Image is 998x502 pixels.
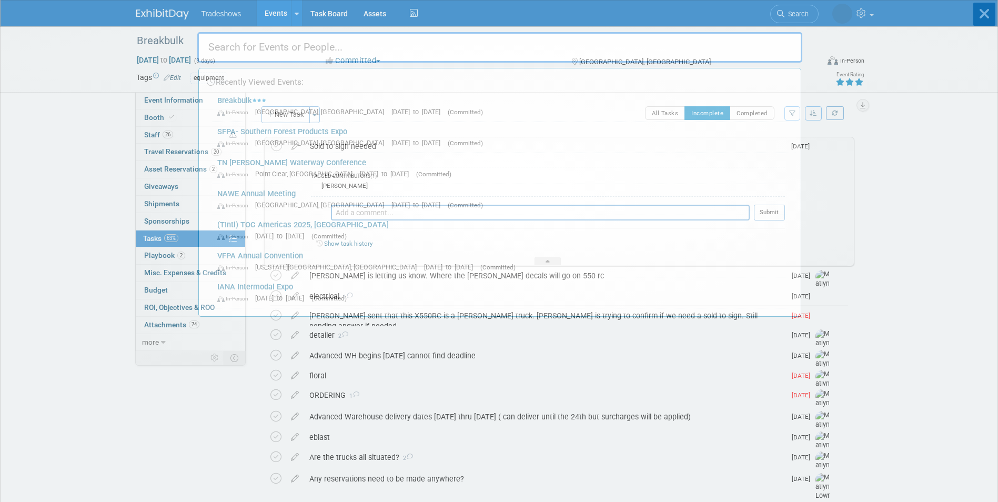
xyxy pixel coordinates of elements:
[391,108,446,116] span: [DATE] to [DATE]
[217,264,253,271] span: In-Person
[448,202,483,209] span: (Committed)
[424,263,478,271] span: [DATE] to [DATE]
[217,171,253,178] span: In-Person
[212,122,795,153] a: SFPA- Southern Forest Products Expo In-Person [GEOGRAPHIC_DATA], [GEOGRAPHIC_DATA] [DATE] to [DAT...
[448,139,483,147] span: (Committed)
[255,294,309,302] span: [DATE] to [DATE]
[212,91,795,122] a: Breakbulk In-Person [GEOGRAPHIC_DATA], [GEOGRAPHIC_DATA] [DATE] to [DATE] (Committed)
[255,139,389,147] span: [GEOGRAPHIC_DATA], [GEOGRAPHIC_DATA]
[255,232,309,240] span: [DATE] to [DATE]
[448,108,483,116] span: (Committed)
[311,233,347,240] span: (Committed)
[360,170,414,178] span: [DATE] to [DATE]
[255,263,422,271] span: [US_STATE][GEOGRAPHIC_DATA], [GEOGRAPHIC_DATA]
[217,295,253,302] span: In-Person
[255,201,389,209] span: [GEOGRAPHIC_DATA], [GEOGRAPHIC_DATA]
[217,140,253,147] span: In-Person
[212,215,795,246] a: (TIntl) TOC Americas 2025, [GEOGRAPHIC_DATA] In-Person [DATE] to [DATE] (Committed)
[217,109,253,116] span: In-Person
[217,202,253,209] span: In-Person
[212,277,795,308] a: IANA Intermodal Expo In-Person [DATE] to [DATE] (Committed)
[197,32,802,63] input: Search for Events or People...
[212,184,795,215] a: NAWE Annual Meeting In-Person [GEOGRAPHIC_DATA], [GEOGRAPHIC_DATA] [DATE] to [DATE] (Committed)
[416,170,451,178] span: (Committed)
[212,153,795,184] a: TN [PERSON_NAME] Waterway Conference In-Person Point Clear, [GEOGRAPHIC_DATA] [DATE] to [DATE] (C...
[391,139,446,147] span: [DATE] to [DATE]
[391,201,446,209] span: [DATE] to [DATE]
[311,295,347,302] span: (Committed)
[217,233,253,240] span: In-Person
[255,170,358,178] span: Point Clear, [GEOGRAPHIC_DATA]
[480,264,516,271] span: (Committed)
[204,68,795,91] div: Recently Viewed Events:
[255,108,389,116] span: [GEOGRAPHIC_DATA], [GEOGRAPHIC_DATA]
[212,246,795,277] a: VFPA Annual Convention In-Person [US_STATE][GEOGRAPHIC_DATA], [GEOGRAPHIC_DATA] [DATE] to [DATE] ...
